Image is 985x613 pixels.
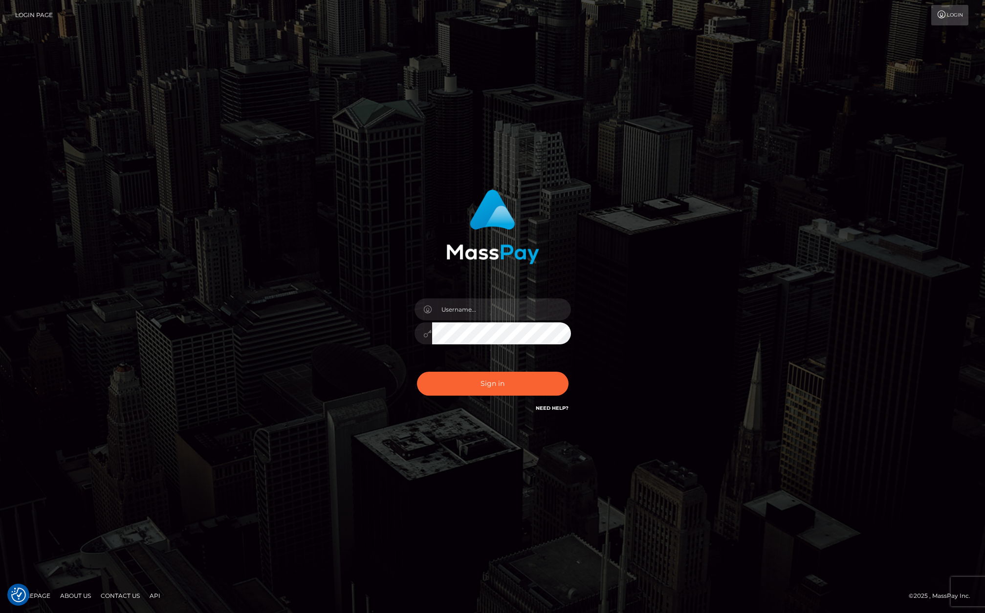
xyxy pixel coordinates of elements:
a: About Us [56,588,95,603]
button: Consent Preferences [11,588,26,602]
a: Need Help? [536,405,569,411]
input: Username... [432,298,571,320]
div: © 2025 , MassPay Inc. [909,591,978,601]
a: Login Page [15,5,53,25]
img: MassPay Login [446,190,539,264]
button: Sign in [417,372,569,396]
a: Contact Us [97,588,144,603]
a: API [146,588,164,603]
a: Homepage [11,588,54,603]
img: Revisit consent button [11,588,26,602]
a: Login [931,5,968,25]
